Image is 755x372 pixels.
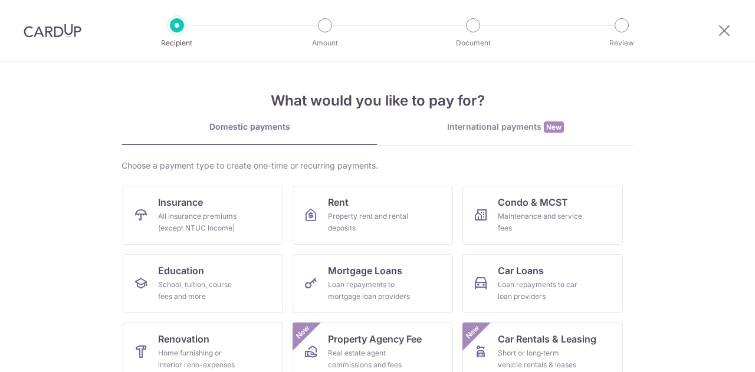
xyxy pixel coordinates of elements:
[578,37,665,49] p: Review
[463,322,482,342] span: New
[122,90,633,111] h4: What would you like to pay for?
[158,210,243,234] div: All insurance premiums (except NTUC Income)
[328,210,413,234] div: Property rent and rental deposits
[328,195,349,209] span: Rent
[328,264,402,278] span: Mortgage Loans
[328,332,422,346] span: Property Agency Fee
[377,121,633,133] div: International payments
[498,195,568,209] span: Condo & MCST
[429,37,517,49] p: Document
[498,332,596,346] span: Car Rentals & Leasing
[158,347,243,371] div: Home furnishing or interior reno-expenses
[293,186,453,245] a: RentProperty rent and rental deposits
[293,254,453,313] a: Mortgage LoansLoan repayments to mortgage loan providers
[122,121,377,133] div: Domestic payments
[328,279,413,302] div: Loan repayments to mortgage loan providers
[462,186,623,245] a: Condo & MCSTMaintenance and service fees
[544,121,564,133] span: New
[498,279,583,302] div: Loan repayments to car loan providers
[123,254,283,313] a: EducationSchool, tuition, course fees and more
[123,186,283,245] a: InsuranceAll insurance premiums (except NTUC Income)
[498,264,544,278] span: Car Loans
[293,322,313,342] span: New
[462,254,623,313] a: Car LoansLoan repayments to car loan providers
[158,332,209,346] span: Renovation
[328,347,413,371] div: Real estate agent commissions and fees
[158,264,204,278] span: Education
[281,37,369,49] p: Amount
[24,24,81,38] img: CardUp
[122,160,633,172] div: Choose a payment type to create one-time or recurring payments.
[158,279,243,302] div: School, tuition, course fees and more
[158,195,203,209] span: Insurance
[498,210,583,234] div: Maintenance and service fees
[498,347,583,371] div: Short or long‑term vehicle rentals & leases
[133,37,221,49] p: Recipient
